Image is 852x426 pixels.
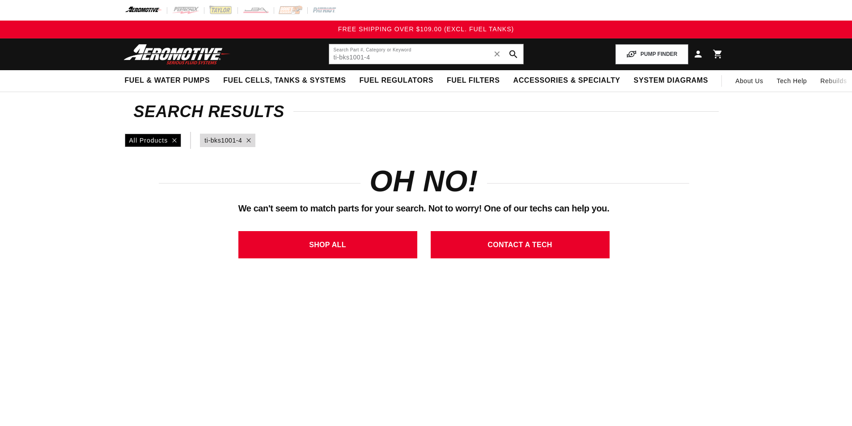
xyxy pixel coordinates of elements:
[820,76,847,86] span: Rebuilds
[504,44,523,64] button: search button
[735,77,763,84] span: About Us
[121,44,233,65] img: Aeromotive
[369,169,478,194] h1: OH NO!
[238,231,417,258] a: SHOP ALL
[770,70,814,92] summary: Tech Help
[729,70,770,92] a: About Us
[507,70,627,91] summary: Accessories & Specialty
[216,70,352,91] summary: Fuel Cells, Tanks & Systems
[493,47,501,61] span: ✕
[615,44,688,64] button: PUMP FINDER
[431,231,610,258] a: CONTACT A TECH
[359,76,433,85] span: Fuel Regulators
[329,44,523,64] input: Search by Part Number, Category or Keyword
[634,76,708,85] span: System Diagrams
[777,76,807,86] span: Tech Help
[352,70,440,91] summary: Fuel Regulators
[447,76,500,85] span: Fuel Filters
[134,105,719,119] h2: Search Results
[159,201,689,215] p: We can't seem to match parts for your search. Not to worry! One of our techs can help you.
[125,134,182,147] div: All Products
[440,70,507,91] summary: Fuel Filters
[118,70,217,91] summary: Fuel & Water Pumps
[627,70,715,91] summary: System Diagrams
[338,25,514,33] span: FREE SHIPPING OVER $109.00 (EXCL. FUEL TANKS)
[125,76,210,85] span: Fuel & Water Pumps
[223,76,346,85] span: Fuel Cells, Tanks & Systems
[513,76,620,85] span: Accessories & Specialty
[204,135,242,145] a: ti-bks1001-4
